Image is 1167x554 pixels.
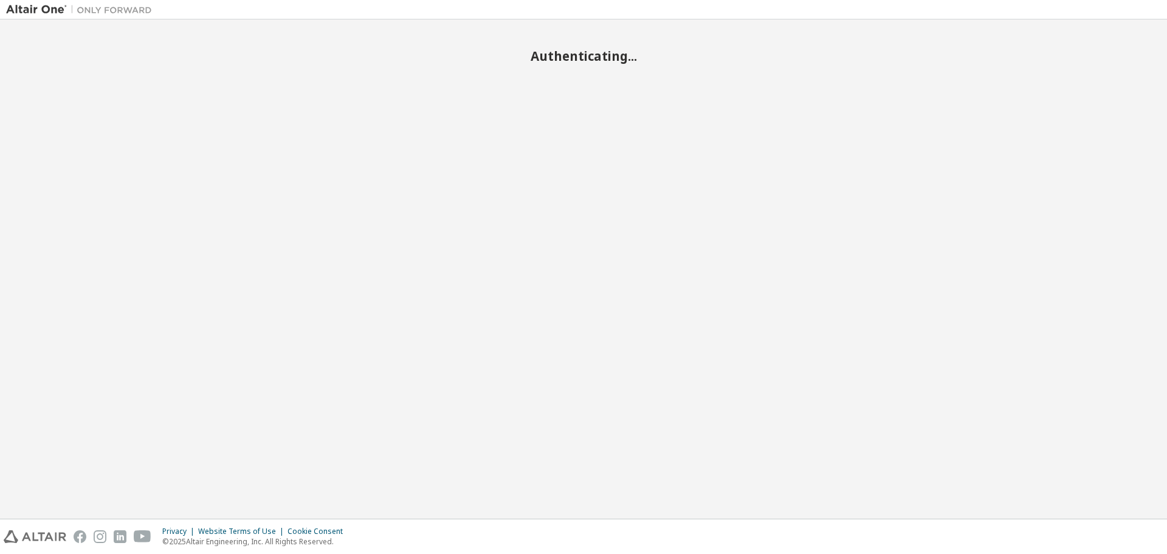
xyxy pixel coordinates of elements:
img: facebook.svg [74,530,86,543]
img: instagram.svg [94,530,106,543]
p: © 2025 Altair Engineering, Inc. All Rights Reserved. [162,536,350,547]
img: altair_logo.svg [4,530,66,543]
div: Privacy [162,527,198,536]
div: Website Terms of Use [198,527,287,536]
div: Cookie Consent [287,527,350,536]
img: youtube.svg [134,530,151,543]
img: linkedin.svg [114,530,126,543]
img: Altair One [6,4,158,16]
h2: Authenticating... [6,48,1161,64]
